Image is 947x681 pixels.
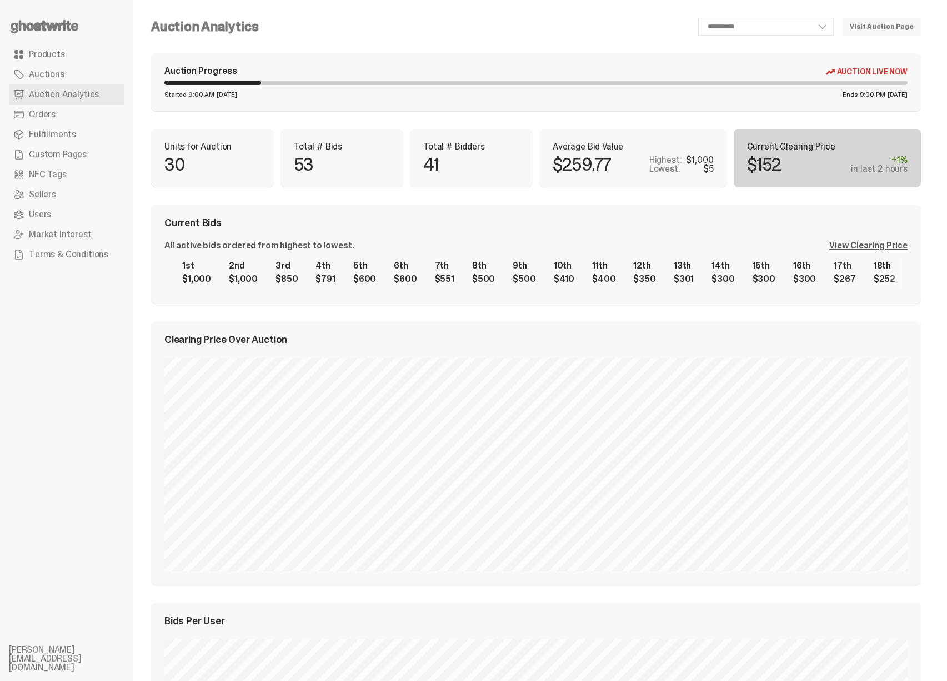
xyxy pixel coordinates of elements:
[554,275,574,284] div: $410
[649,165,680,173] p: Lowest:
[394,275,417,284] div: $600
[151,20,259,33] h4: Auction Analytics
[29,230,92,239] span: Market Interest
[753,261,775,270] div: 15th
[9,125,124,145] a: Fulfillments
[275,275,298,284] div: $850
[553,142,714,151] p: Average Bid Value
[353,275,376,284] div: $600
[9,645,142,672] li: [PERSON_NAME][EMAIL_ADDRESS][DOMAIN_NAME]
[834,275,855,284] div: $267
[793,275,816,284] div: $300
[315,275,335,284] div: $791
[553,156,611,173] p: $259.77
[217,91,237,98] span: [DATE]
[851,156,908,165] div: +1%
[29,210,51,219] span: Users
[9,84,124,105] a: Auction Analytics
[9,44,124,64] a: Products
[633,261,655,270] div: 12th
[435,275,454,284] div: $551
[164,91,214,98] span: Started 9:00 AM
[435,261,454,270] div: 7th
[29,150,87,159] span: Custom Pages
[554,261,574,270] div: 10th
[29,250,108,259] span: Terms & Conditions
[315,261,335,270] div: 4th
[843,18,921,36] a: Visit Auction Page
[164,156,185,173] p: 30
[472,275,495,284] div: $500
[9,105,124,125] a: Orders
[229,275,258,284] div: $1,000
[674,275,694,284] div: $301
[9,145,124,165] a: Custom Pages
[747,156,781,173] p: $152
[703,165,714,173] div: $5
[747,142,908,151] p: Current Clearing Price
[9,64,124,84] a: Auctions
[29,130,76,139] span: Fulfillments
[164,218,908,228] div: Current Bids
[513,261,535,270] div: 9th
[353,261,376,270] div: 5th
[294,142,390,151] p: Total # Bids
[592,261,615,270] div: 11th
[753,275,775,284] div: $300
[182,275,211,284] div: $1,000
[182,261,211,270] div: 1st
[29,110,56,119] span: Orders
[829,241,908,250] div: View Clearing Price
[29,70,64,79] span: Auctions
[513,275,535,284] div: $500
[29,90,99,99] span: Auction Analytics
[711,261,734,270] div: 14th
[294,156,313,173] p: 53
[29,190,56,199] span: Sellers
[9,225,124,245] a: Market Interest
[9,165,124,185] a: NFC Tags
[9,205,124,225] a: Users
[29,50,65,59] span: Products
[164,67,237,76] div: Auction Progress
[674,261,694,270] div: 13th
[592,275,615,284] div: $400
[711,275,734,284] div: $300
[394,261,417,270] div: 6th
[164,616,908,626] div: Bids Per User
[29,170,67,179] span: NFC Tags
[686,156,713,165] div: $1,000
[874,261,895,270] div: 18th
[9,185,124,205] a: Sellers
[164,241,354,250] div: All active bids ordered from highest to lowest.
[275,261,298,270] div: 3rd
[229,261,258,270] div: 2nd
[164,142,260,151] p: Units for Auction
[888,91,908,98] span: [DATE]
[851,165,908,173] div: in last 2 hours
[837,67,908,76] span: Auction Live Now
[9,245,124,265] a: Terms & Conditions
[164,335,908,345] div: Clearing Price Over Auction
[843,91,885,98] span: Ends 9:00 PM
[633,275,655,284] div: $350
[649,156,682,165] p: Highest:
[423,156,439,173] p: 41
[874,275,895,284] div: $252
[423,142,519,151] p: Total # Bidders
[793,261,816,270] div: 16th
[834,261,855,270] div: 17th
[472,261,495,270] div: 8th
